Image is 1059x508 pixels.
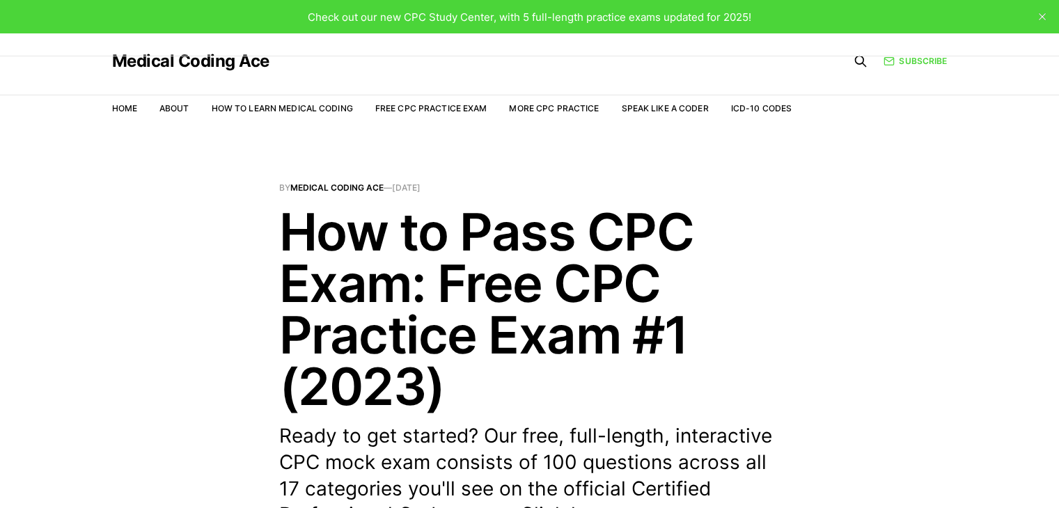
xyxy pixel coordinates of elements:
[159,103,189,113] a: About
[622,103,709,113] a: Speak Like a Coder
[509,103,599,113] a: More CPC Practice
[290,182,384,193] a: Medical Coding Ace
[884,54,947,68] a: Subscribe
[112,103,137,113] a: Home
[1031,6,1053,28] button: close
[375,103,487,113] a: Free CPC Practice Exam
[112,53,269,70] a: Medical Coding Ace
[392,182,421,193] time: [DATE]
[279,206,780,412] h1: How to Pass CPC Exam: Free CPC Practice Exam #1 (2023)
[279,184,780,192] span: By —
[832,440,1059,508] iframe: portal-trigger
[212,103,353,113] a: How to Learn Medical Coding
[731,103,792,113] a: ICD-10 Codes
[308,10,751,24] span: Check out our new CPC Study Center, with 5 full-length practice exams updated for 2025!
